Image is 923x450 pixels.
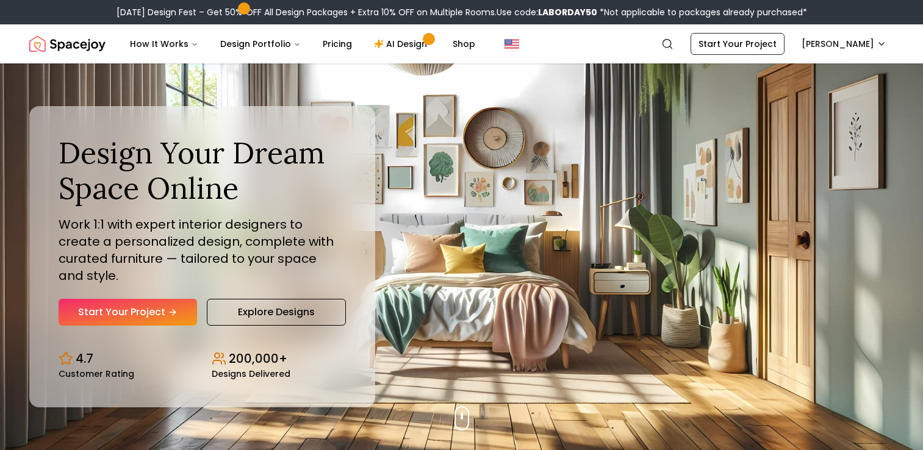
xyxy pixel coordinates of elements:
span: *Not applicable to packages already purchased* [597,6,807,18]
a: Start Your Project [59,299,197,326]
span: Use code: [497,6,597,18]
nav: Main [120,32,485,56]
div: Design stats [59,340,346,378]
a: AI Design [364,32,440,56]
div: [DATE] Design Fest – Get 50% OFF All Design Packages + Extra 10% OFF on Multiple Rooms. [117,6,807,18]
button: How It Works [120,32,208,56]
p: 200,000+ [229,350,287,367]
b: LABORDAY50 [538,6,597,18]
img: Spacejoy Logo [29,32,106,56]
small: Designs Delivered [212,370,290,378]
button: [PERSON_NAME] [794,33,894,55]
a: Shop [443,32,485,56]
a: Spacejoy [29,32,106,56]
a: Pricing [313,32,362,56]
p: 4.7 [76,350,93,367]
img: United States [505,37,519,51]
a: Explore Designs [207,299,346,326]
button: Design Portfolio [210,32,311,56]
h1: Design Your Dream Space Online [59,135,346,205]
a: Start Your Project [691,33,785,55]
p: Work 1:1 with expert interior designers to create a personalized design, complete with curated fu... [59,216,346,284]
small: Customer Rating [59,370,134,378]
nav: Global [29,24,894,63]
